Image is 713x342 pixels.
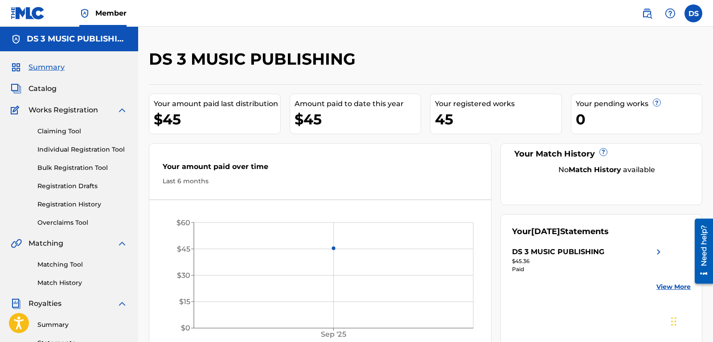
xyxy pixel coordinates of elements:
[688,214,713,288] iframe: Resource Center
[181,324,190,332] tspan: $0
[177,271,190,280] tspan: $30
[11,298,21,309] img: Royalties
[117,105,127,115] img: expand
[29,298,61,309] span: Royalties
[668,299,713,342] div: Widget de chat
[321,330,346,338] tspan: Sep '25
[29,62,65,73] span: Summary
[163,161,478,177] div: Your amount paid over time
[684,4,702,22] div: User Menu
[512,265,664,273] div: Paid
[11,83,57,94] a: CatalogCatalog
[149,49,360,69] h2: DS 3 MUSIC PUBLISHING
[117,298,127,309] img: expand
[37,127,127,136] a: Claiming Tool
[163,177,478,186] div: Last 6 months
[29,238,63,249] span: Matching
[37,278,127,288] a: Match History
[671,308,676,335] div: Arrastrar
[512,247,604,257] div: DS 3 MUSIC PUBLISHING
[653,99,660,106] span: ?
[295,109,421,129] div: $45
[177,245,190,253] tspan: $45
[11,105,22,115] img: Works Registration
[179,297,190,306] tspan: $15
[11,238,22,249] img: Matching
[665,8,676,19] img: help
[668,299,713,342] iframe: Chat Widget
[11,62,21,73] img: Summary
[638,4,656,22] a: Public Search
[176,218,190,227] tspan: $60
[295,99,421,109] div: Amount paid to date this year
[79,8,90,19] img: Top Rightsholder
[512,148,691,160] div: Your Match History
[512,226,609,238] div: Your Statements
[642,8,652,19] img: search
[11,62,65,73] a: SummarySummary
[37,200,127,209] a: Registration History
[531,227,560,236] span: [DATE]
[27,34,127,44] h5: DS 3 MUSIC PUBLISHING
[37,145,127,154] a: Individual Registration Tool
[656,282,691,292] a: View More
[11,83,21,94] img: Catalog
[576,99,702,109] div: Your pending works
[37,320,127,330] a: Summary
[11,7,45,20] img: MLC Logo
[512,257,664,265] div: $45.36
[576,109,702,129] div: 0
[523,165,691,175] div: No available
[512,247,664,273] a: DS 3 MUSIC PUBLISHINGright chevron icon$45.36Paid
[37,260,127,269] a: Matching Tool
[661,4,679,22] div: Help
[154,99,280,109] div: Your amount paid last distribution
[653,247,664,257] img: right chevron icon
[95,8,127,18] span: Member
[37,163,127,173] a: Bulk Registration Tool
[11,34,21,45] img: Accounts
[600,148,607,156] span: ?
[29,83,57,94] span: Catalog
[569,165,621,174] strong: Match History
[117,238,127,249] img: expand
[37,218,127,227] a: Overclaims Tool
[435,109,561,129] div: 45
[37,181,127,191] a: Registration Drafts
[154,109,280,129] div: $45
[435,99,561,109] div: Your registered works
[29,105,98,115] span: Works Registration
